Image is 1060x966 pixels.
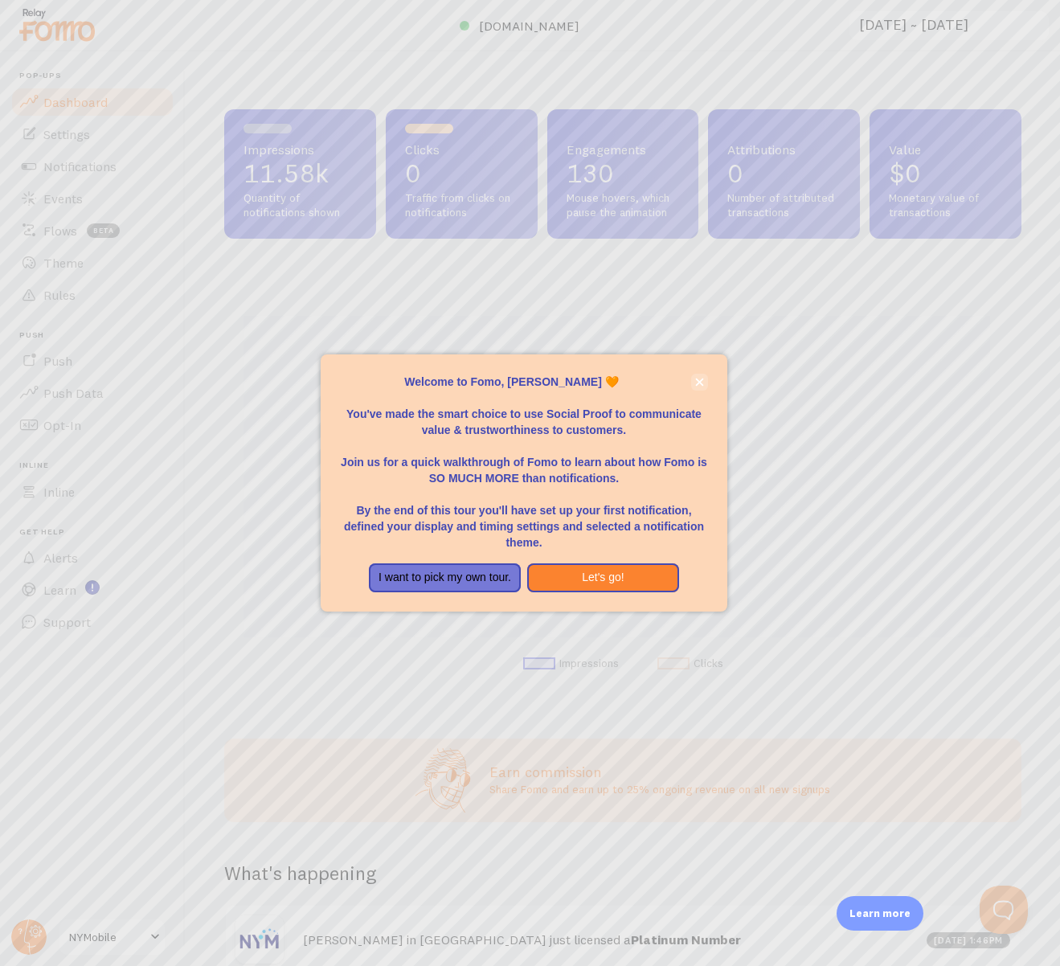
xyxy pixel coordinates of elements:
button: close, [691,374,708,391]
p: Join us for a quick walkthrough of Fomo to learn about how Fomo is SO MUCH MORE than notifications. [340,438,708,486]
p: Learn more [849,906,911,921]
div: Welcome to Fomo, Nick Touris 🧡You&amp;#39;ve made the smart choice to use Social Proof to communi... [321,354,727,612]
p: You've made the smart choice to use Social Proof to communicate value & trustworthiness to custom... [340,390,708,438]
div: Learn more [837,896,923,931]
button: I want to pick my own tour. [369,563,521,592]
p: By the end of this tour you'll have set up your first notification, defined your display and timi... [340,486,708,551]
p: Welcome to Fomo, [PERSON_NAME] 🧡 [340,374,708,390]
button: Let's go! [527,563,679,592]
